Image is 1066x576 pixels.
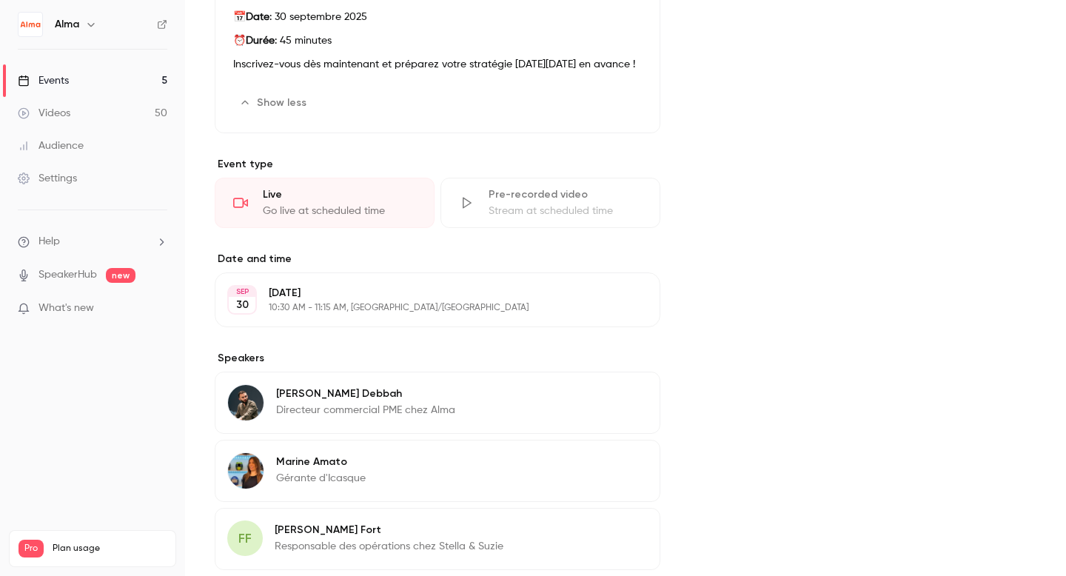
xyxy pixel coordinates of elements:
[18,106,70,121] div: Videos
[233,91,315,115] button: Show less
[38,234,60,250] span: Help
[275,523,503,538] p: [PERSON_NAME] Fort
[440,178,660,228] div: Pre-recorded videoStream at scheduled time
[233,56,642,73] p: Inscrivez-vous dès maintenant et préparez votre stratégie [DATE][DATE] en avance !
[18,171,77,186] div: Settings
[263,204,416,218] div: Go live at scheduled time
[150,302,167,315] iframe: Noticeable Trigger
[106,268,135,283] span: new
[18,73,69,88] div: Events
[215,252,660,267] label: Date and time
[246,36,275,46] strong: Durée
[18,234,167,250] li: help-dropdown-opener
[236,298,249,312] p: 30
[38,267,97,283] a: SpeakerHub
[215,351,660,366] label: Speakers
[489,187,642,202] div: Pre-recorded video
[269,286,582,301] p: [DATE]
[275,539,503,554] p: Responsable des opérations chez Stella & Suzie
[18,138,84,153] div: Audience
[215,157,660,172] p: Event type
[19,13,42,36] img: Alma
[19,540,44,557] span: Pro
[276,386,455,401] p: [PERSON_NAME] Debbah
[55,17,79,32] h6: Alma
[276,455,366,469] p: Marine Amato
[215,372,660,434] div: Adrien Debbah[PERSON_NAME] DebbahDirecteur commercial PME chez Alma
[229,287,255,297] div: SEP
[215,508,660,570] div: FF[PERSON_NAME] FortResponsable des opérations chez Stella & Suzie
[228,453,264,489] img: Marine Amato
[276,471,366,486] p: Gérante d'Icasque
[269,302,582,314] p: 10:30 AM - 11:15 AM, [GEOGRAPHIC_DATA]/[GEOGRAPHIC_DATA]
[238,529,252,549] span: FF
[276,403,455,418] p: Directeur commercial PME chez Alma
[489,204,642,218] div: Stream at scheduled time
[215,178,435,228] div: LiveGo live at scheduled time
[246,12,269,22] strong: Date
[38,301,94,316] span: What's new
[228,385,264,421] img: Adrien Debbah
[263,187,416,202] div: Live
[233,32,642,50] p: ⏰ : 45 minutes
[215,440,660,502] div: Marine AmatoMarine AmatoGérante d'Icasque
[53,543,167,555] span: Plan usage
[233,8,642,26] p: 📅 : 30 septembre 2025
